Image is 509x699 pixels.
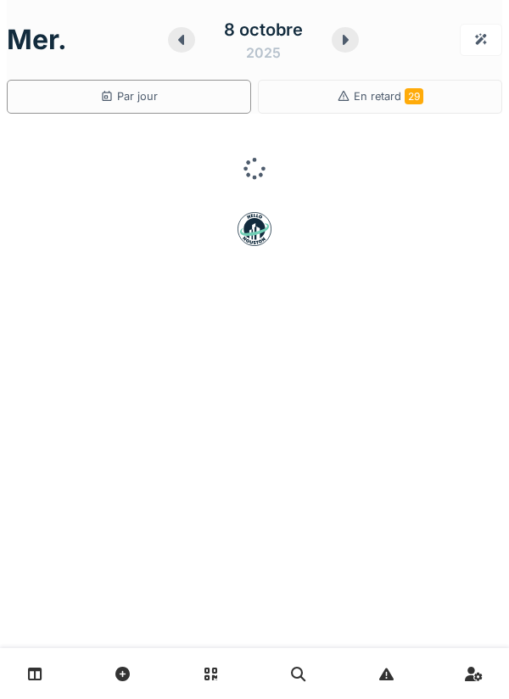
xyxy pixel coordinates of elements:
[7,24,67,56] h1: mer.
[246,42,281,63] div: 2025
[354,90,423,103] span: En retard
[224,17,303,42] div: 8 octobre
[238,212,271,246] img: badge-BVDL4wpA.svg
[100,88,158,104] div: Par jour
[405,88,423,104] span: 29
